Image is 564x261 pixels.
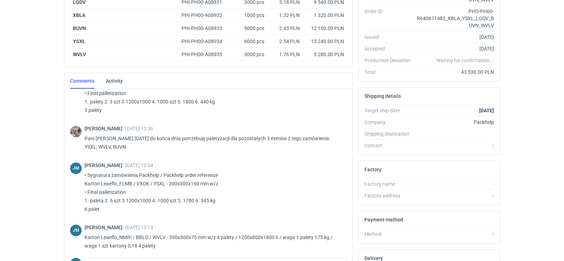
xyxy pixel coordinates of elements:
[70,225,82,236] div: Joanna Myślak
[305,12,344,19] div: 1 320.00 PLN
[364,180,416,188] div: Factory name
[125,225,153,230] span: [DATE] 10:14
[305,25,344,32] div: 12 150.00 PLN
[270,51,300,58] div: 1.76 PLN
[85,233,341,250] p: Karton Leaeflo_NMIP / BBLD / WVLV - 390x300x75 mm w/z 4 palety / 1200x800x1800 h / waga 1 palety ...
[364,142,416,149] div: Contact
[70,162,82,174] figcaption: JM
[270,12,300,19] div: 1.32 PLN
[416,192,494,199] div: -
[85,171,341,213] p: • Sygnatura zamówienia Packhelp / Packhelp order reference Karton Leaeflo_FLMB / VXDK / YSXL - 39...
[305,38,344,45] div: 15 240.00 PLN
[182,51,229,58] div: PHI-PH00-A08935
[85,162,125,168] span: [PERSON_NAME]
[364,231,416,238] div: Method
[364,167,381,172] h2: Factory
[416,231,494,238] div: -
[416,34,494,41] div: [DATE]
[232,22,267,35] div: 5000 pcs
[364,217,403,223] h2: Payment method
[232,35,267,48] div: 6000 pcs
[125,126,153,131] span: [DATE] 13:36
[85,225,125,230] span: [PERSON_NAME]
[70,126,82,137] img: Michał Palasek
[416,8,494,29] div: PHO-PH00-R640671482_XBLA_YSXL_LGDV_BUVN_WVLV
[182,25,229,32] div: PHI-PH00-A08933
[364,93,401,99] h2: Shipping details
[73,52,86,57] strong: WVLV
[364,57,416,64] div: Production Deviation
[364,107,416,114] div: Target ship date
[479,108,494,113] strong: [DATE]
[70,225,82,236] figcaption: JM
[85,134,341,151] p: Pani [PERSON_NAME] [DATE] do końca dnia potrzebuję paletyzacji dla pozostałych 3 itemów z tego za...
[364,119,416,126] div: Company
[416,180,494,188] div: -
[182,38,229,45] div: PHI-PH00-A08934
[305,51,344,58] div: 5 280.00 PLN
[73,25,86,31] strong: BUVN
[232,9,267,22] div: 1000 pcs
[73,12,85,18] strong: XBLA
[270,38,300,45] div: 2.54 PLN
[70,73,94,89] a: Comments
[85,126,125,131] span: [PERSON_NAME]
[364,255,383,261] h2: Delivery
[125,162,153,168] span: [DATE] 10:04
[106,73,123,89] a: Activity
[73,38,85,44] strong: YSXL
[232,48,267,61] div: 3000 pcs
[364,34,416,41] div: Issued
[85,72,341,114] p: • Sygnatura zamówienia Packhelp / Packhelp order reference Karton Leaeflo_XAED / LGDV - 530x380x1...
[182,12,229,19] div: PHI-PH00-A08932
[364,130,416,137] div: Shipping destination
[416,119,494,126] div: Packhelp
[70,162,82,174] div: Joanna Myślak
[270,25,300,32] div: 2.43 PLN
[416,142,494,149] div: -
[364,8,416,29] div: Order ID
[364,45,416,52] div: Accepted
[416,45,494,52] div: [DATE]
[364,192,416,199] div: Factory address
[364,69,416,76] div: Total
[436,57,494,64] em: Waiting for confirmation...
[416,69,494,76] div: 43 530.00 PLN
